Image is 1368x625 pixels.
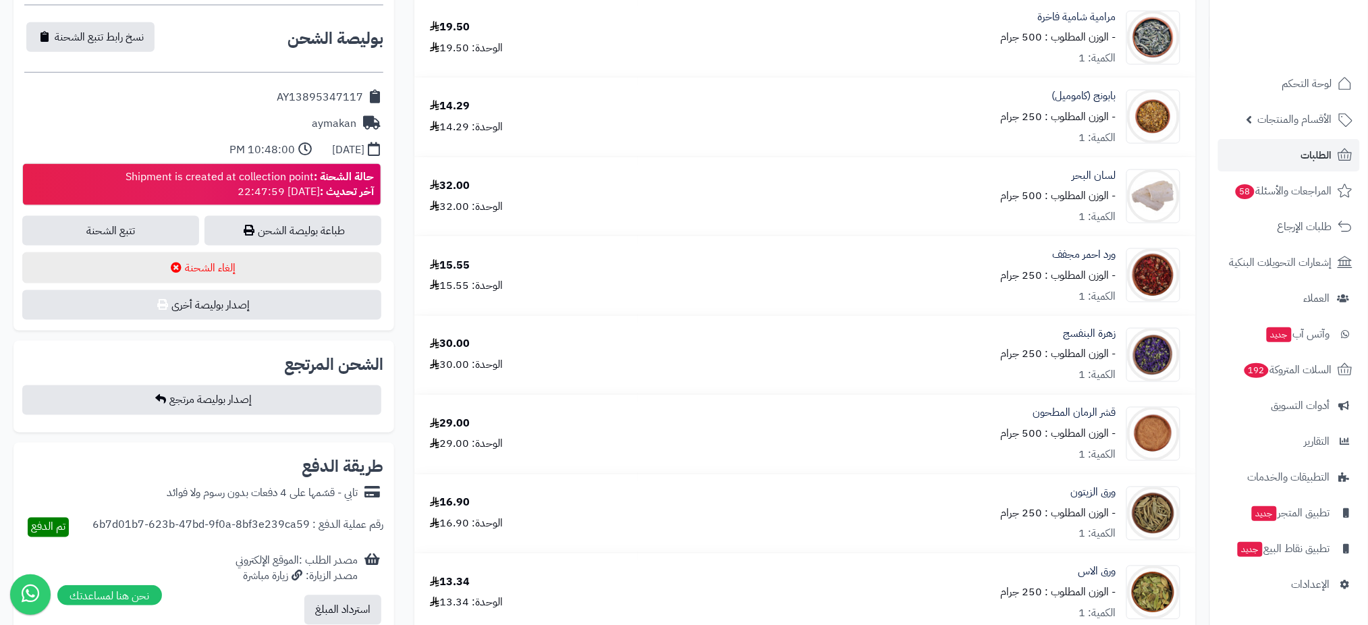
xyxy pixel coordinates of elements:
[1218,282,1360,315] a: العملاء
[284,357,383,373] h2: الشحن المرتجع
[22,385,381,415] button: إصدار بوليصة مرتجع
[1236,184,1255,199] span: 58
[430,178,470,194] div: 32.00
[1033,406,1116,421] a: قشر الرمان المطحون
[1218,354,1360,386] a: السلات المتروكة192
[1218,568,1360,601] a: الإعدادات
[1218,139,1360,171] a: الطلبات
[1079,526,1116,542] div: الكمية: 1
[1218,211,1360,243] a: طلبات الإرجاع
[1265,325,1330,344] span: وآتس آب
[430,40,503,56] div: الوحدة: 19.50
[1218,533,1360,565] a: تطبيق نقاط البيعجديد
[55,29,144,45] span: نسخ رابط تتبع الشحنة
[1127,169,1180,223] img: 1633635488-Cuttlebone-90x90.jpg
[320,184,374,200] strong: آخر تحديث :
[1001,267,1116,283] small: - الوزن المطلوب : 250 جرام
[1127,90,1180,144] img: 1633578113-Chamomile-90x90.jpg
[430,20,470,35] div: 19.50
[31,519,65,535] span: تم الدفع
[1127,566,1180,620] img: 1659848270-Myrtus-90x90.jpg
[1053,247,1116,263] a: ورد احمر مجفف
[22,290,381,320] button: إصدار بوليصة أخرى
[1127,407,1180,461] img: 1633580797-Pomegranate%20Peel%20Powder-90x90.jpg
[1271,396,1330,415] span: أدوات التسويق
[1258,110,1332,129] span: الأقسام والمنتجات
[1079,368,1116,383] div: الكمية: 1
[1052,88,1116,104] a: بابونج (كاموميل)
[302,459,383,475] h2: طريقة الدفع
[229,142,295,158] div: 10:48:00 PM
[277,90,363,105] div: AY13895347117
[430,516,503,532] div: الوحدة: 16.90
[430,278,503,294] div: الوحدة: 15.55
[236,553,358,585] div: مصدر الطلب :الموقع الإلكتروني
[1078,564,1116,580] a: ورق الاس
[1038,9,1116,25] a: مرامية شامية فاخرة
[430,358,503,373] div: الوحدة: 30.00
[1278,217,1332,236] span: طلبات الإرجاع
[288,30,383,47] h2: بوليصة الشحن
[1079,606,1116,622] div: الكمية: 1
[1127,487,1180,541] img: 1639898650-Olive%20Leaves-90x90.jpg
[430,416,470,432] div: 29.00
[1127,11,1180,65] img: 1728019116-Sage%202-90x90.jpg
[1305,432,1330,451] span: التقارير
[1064,327,1116,342] a: زهرة البنفسج
[1127,328,1180,382] img: 1720626771-Violet-90x90.jpg
[1218,318,1360,350] a: وآتس آبجديد
[430,99,470,114] div: 14.29
[1267,327,1292,342] span: جديد
[1079,289,1116,304] div: الكمية: 1
[314,169,374,185] strong: حالة الشحنة :
[1001,506,1116,522] small: - الوزن المطلوب : 250 جرام
[430,199,503,215] div: الوحدة: 32.00
[332,142,364,158] div: [DATE]
[1236,539,1330,558] span: تطبيق نقاط البيع
[204,216,381,246] a: طباعة بوليصة الشحن
[236,569,358,585] div: مصدر الزيارة: زيارة مباشرة
[1243,360,1332,379] span: السلات المتروكة
[1218,497,1360,529] a: تطبيق المتجرجديد
[126,169,374,200] div: Shipment is created at collection point [DATE] 22:47:59
[1218,461,1360,493] a: التطبيقات والخدمات
[167,486,358,501] div: تابي - قسّمها على 4 دفعات بدون رسوم ولا فوائد
[1001,585,1116,601] small: - الوزن المطلوب : 250 جرام
[1079,51,1116,66] div: الكمية: 1
[1244,363,1269,378] span: 192
[1218,425,1360,458] a: التقارير
[22,216,199,246] a: تتبع الشحنة
[1079,447,1116,463] div: الكمية: 1
[1001,346,1116,362] small: - الوزن المطلوب : 250 جرام
[430,258,470,273] div: 15.55
[1251,504,1330,522] span: تطبيق المتجر
[1304,289,1330,308] span: العملاء
[1252,506,1277,521] span: جديد
[1218,389,1360,422] a: أدوات التسويق
[1218,246,1360,279] a: إشعارات التحويلات البنكية
[92,518,383,537] div: رقم عملية الدفع : 6b7d01b7-623b-47bd-9f0a-8bf3e239ca59
[430,575,470,591] div: 13.34
[22,252,381,283] button: إلغاء الشحنة
[1218,175,1360,207] a: المراجعات والأسئلة58
[26,22,155,52] button: نسخ رابط تتبع الشحنة
[1079,130,1116,146] div: الكمية: 1
[1071,485,1116,501] a: ورق الزيتون
[430,337,470,352] div: 30.00
[1234,182,1332,200] span: المراجعات والأسئلة
[1001,29,1116,45] small: - الوزن المطلوب : 500 جرام
[430,119,503,135] div: الوحدة: 14.29
[1282,74,1332,93] span: لوحة التحكم
[312,116,356,132] div: aymakan
[430,437,503,452] div: الوحدة: 29.00
[430,495,470,511] div: 16.90
[1230,253,1332,272] span: إشعارات التحويلات البنكية
[1001,426,1116,442] small: - الوزن المطلوب : 500 جرام
[1238,542,1263,557] span: جديد
[1218,67,1360,100] a: لوحة التحكم
[1248,468,1330,487] span: التطبيقات والخدمات
[1301,146,1332,165] span: الطلبات
[1292,575,1330,594] span: الإعدادات
[1001,109,1116,125] small: - الوزن المطلوب : 250 جرام
[1127,248,1180,302] img: 1674536183-Red%20Flowers%20v2-90x90.jpg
